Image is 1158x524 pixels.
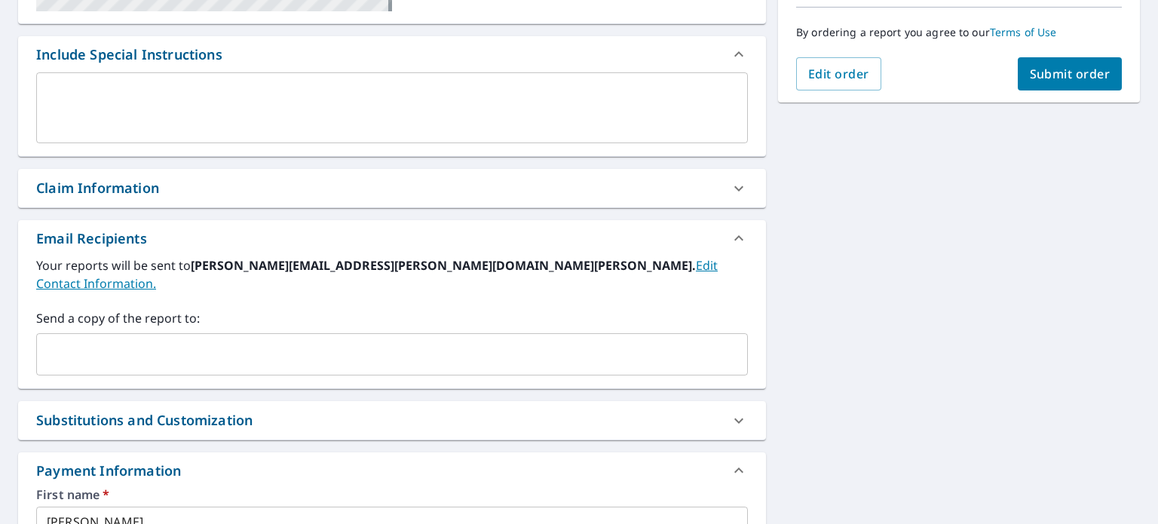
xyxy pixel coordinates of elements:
[18,220,766,256] div: Email Recipients
[191,257,696,274] b: [PERSON_NAME][EMAIL_ADDRESS][PERSON_NAME][DOMAIN_NAME][PERSON_NAME].
[990,25,1057,39] a: Terms of Use
[36,489,748,501] label: First name
[36,256,748,293] label: Your reports will be sent to
[36,461,187,481] div: Payment Information
[18,452,766,489] div: Payment Information
[796,26,1122,39] p: By ordering a report you agree to our
[1018,57,1123,90] button: Submit order
[36,178,159,198] div: Claim Information
[36,44,222,65] div: Include Special Instructions
[18,36,766,72] div: Include Special Instructions
[1030,66,1111,82] span: Submit order
[18,169,766,207] div: Claim Information
[18,401,766,440] div: Substitutions and Customization
[36,309,748,327] label: Send a copy of the report to:
[36,410,253,431] div: Substitutions and Customization
[36,228,147,249] div: Email Recipients
[808,66,869,82] span: Edit order
[796,57,881,90] button: Edit order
